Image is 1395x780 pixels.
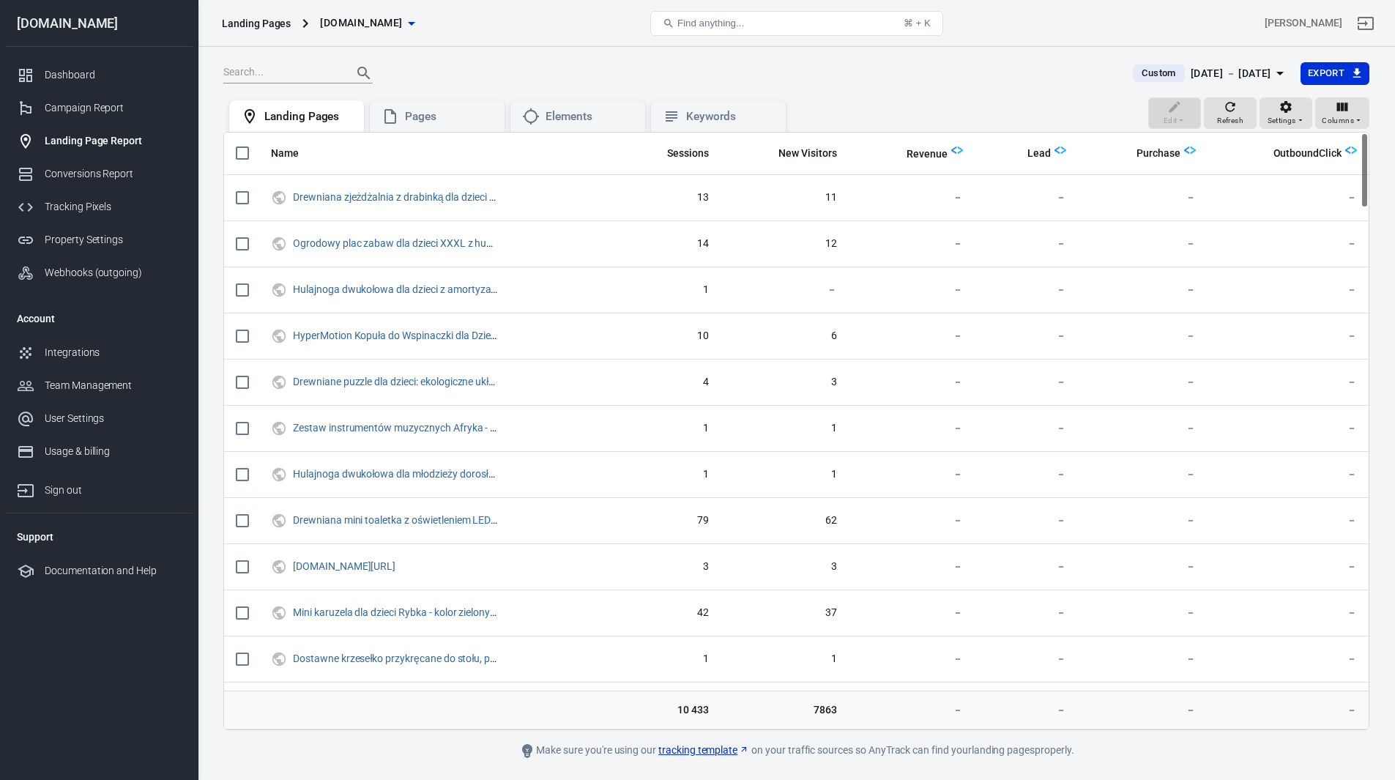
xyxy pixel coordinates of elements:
span: Name [271,146,318,161]
span: － [1090,606,1196,620]
span: mamabrum.eu [320,14,402,32]
div: Elements [546,109,633,125]
span: － [860,702,963,717]
a: Hulajnoga dwukołowa dla dzieci z amortyzacją [PERSON_NAME] [293,283,584,295]
div: Landing Pages [264,109,352,125]
span: 1 [625,652,708,666]
span: － [1219,375,1357,390]
a: HyperMotion Kopuła do Wspinaczki dla Dzieci XXL, Geodome, Plac Zabaw w [GEOGRAPHIC_DATA], Średnic... [293,330,893,341]
div: Integrations [45,345,181,360]
div: Sign out [45,483,181,498]
button: [DOMAIN_NAME] [314,10,420,37]
span: OutboundClick [1254,146,1342,161]
span: Settings [1268,114,1296,127]
span: － [1219,702,1357,717]
span: Sessions [648,146,709,161]
svg: UTM & Web Traffic [271,374,287,391]
svg: UTM & Web Traffic [271,235,287,253]
span: － [860,421,963,436]
span: － [1219,606,1357,620]
span: － [986,560,1066,574]
a: Dostawne krzesełko przykręcane do stołu, przenośne, turystyczne Moby-System HUGO - Krzesełka do k... [293,653,795,664]
div: Property Settings [45,232,181,248]
span: Total revenue calculated by AnyTrack. [888,145,948,163]
div: Usage & billing [45,444,181,459]
div: Webhooks (outgoing) [45,265,181,281]
span: － [1219,283,1357,297]
span: － [860,283,963,297]
span: － [986,606,1066,620]
span: － [860,190,963,205]
span: 14 [625,237,708,251]
span: 11 [732,190,837,205]
div: Landing Pages [222,16,291,31]
svg: UTM & Web Traffic [271,512,287,530]
a: Hulajnoga dwukołowa dla młodzieży dorosłych - z amortyzatorem - HyperMotion Skyline - różowa, alu... [293,468,873,480]
a: Drewniana mini toaletka z oświetleniem LED - Motylek - Dla 2-latki - Według wieku [293,514,655,526]
a: Landing Page Report [5,125,193,157]
span: 6 [732,329,837,343]
span: 1 [625,283,708,297]
div: Team Management [45,378,181,393]
span: － [1219,467,1357,482]
span: － [1219,237,1357,251]
span: － [986,190,1066,205]
span: 1 [625,467,708,482]
img: Logo [1054,144,1066,156]
img: Logo [1345,144,1357,156]
span: 1 [732,467,837,482]
div: Campaign Report [45,100,181,116]
span: 3 [732,375,837,390]
span: － [1090,421,1196,436]
span: － [1219,560,1357,574]
span: － [1090,467,1196,482]
span: 3 [625,560,708,574]
img: Logo [951,144,963,156]
span: New Visitors [778,146,837,161]
div: Account id: o4XwCY9M [1265,15,1342,31]
div: Dashboard [45,67,181,83]
span: 13 [625,190,708,205]
span: Sessions [667,146,709,161]
span: － [1090,329,1196,343]
span: Custom [1136,66,1181,81]
svg: UTM & Web Traffic [271,281,287,299]
span: － [1219,513,1357,528]
span: 79 [625,513,708,528]
li: Account [5,301,193,336]
div: Documentation and Help [45,563,181,579]
div: Tracking Pixels [45,199,181,215]
button: Find anything...⌘ + K [650,11,943,36]
span: － [986,421,1066,436]
span: 10 433 [625,702,708,717]
span: － [986,513,1066,528]
button: Custom[DATE] － [DATE] [1121,62,1300,86]
a: Campaign Report [5,92,193,125]
div: Make sure you're using our on your traffic sources so AnyTrack can find your landing pages properly. [467,742,1126,759]
span: － [860,652,963,666]
button: Export [1301,62,1369,85]
span: 3 [732,560,837,574]
span: － [986,375,1066,390]
div: scrollable content [224,133,1369,729]
button: Search [346,56,382,91]
span: － [1090,190,1196,205]
svg: UTM & Web Traffic [271,189,287,207]
span: Lead [1008,146,1051,161]
span: － [1090,237,1196,251]
span: － [986,237,1066,251]
svg: UTM & Web Traffic [271,420,287,437]
input: Search... [223,64,341,83]
span: － [1090,513,1196,528]
svg: UTM & Web Traffic [271,466,287,483]
a: Property Settings [5,223,193,256]
span: 42 [625,606,708,620]
svg: UTM & Web Traffic [271,604,287,622]
span: － [986,652,1066,666]
a: Sign out [1348,6,1383,41]
a: Zestaw instrumentów muzycznych Afryka - Zabawki sensoryczne - Zabawki [293,422,633,434]
button: Refresh [1204,97,1257,130]
span: － [1090,652,1196,666]
span: Columns [1322,114,1354,127]
span: Refresh [1217,114,1243,127]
